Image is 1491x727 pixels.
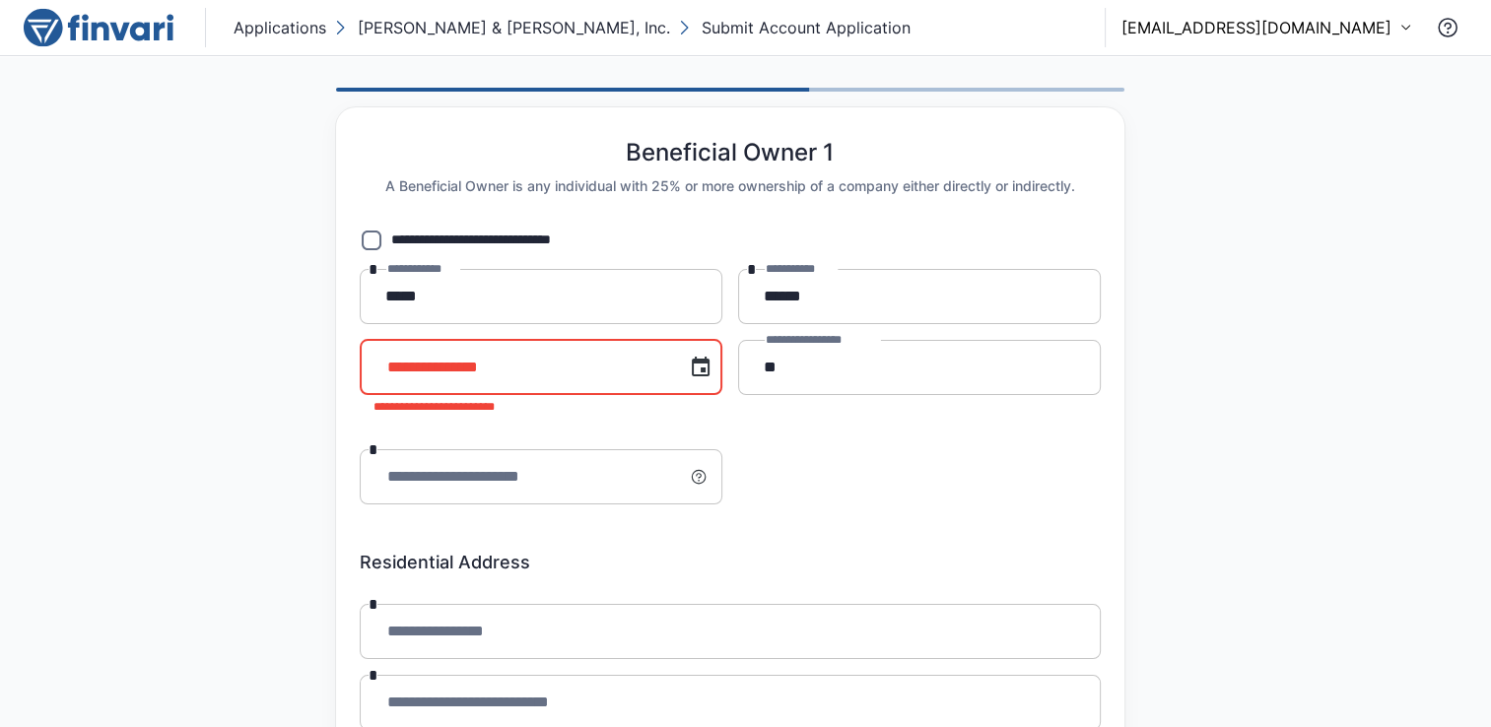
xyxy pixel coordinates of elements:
[330,12,674,43] button: [PERSON_NAME] & [PERSON_NAME], Inc.
[674,12,915,43] button: Submit Account Application
[385,175,1075,197] h6: A Beneficial Owner is any individual with 25% or more ownership of a company either directly or i...
[702,16,911,39] p: Submit Account Application
[24,8,173,47] img: logo
[234,16,326,39] p: Applications
[360,552,1101,573] h6: Residential Address
[1121,16,1391,39] p: [EMAIL_ADDRESS][DOMAIN_NAME]
[681,348,720,387] button: Choose date
[358,16,670,39] p: [PERSON_NAME] & [PERSON_NAME], Inc.
[626,139,834,167] h5: Beneficial Owner 1
[230,12,330,43] button: Applications
[1121,16,1412,39] button: [EMAIL_ADDRESS][DOMAIN_NAME]
[1428,8,1467,47] button: Contact Support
